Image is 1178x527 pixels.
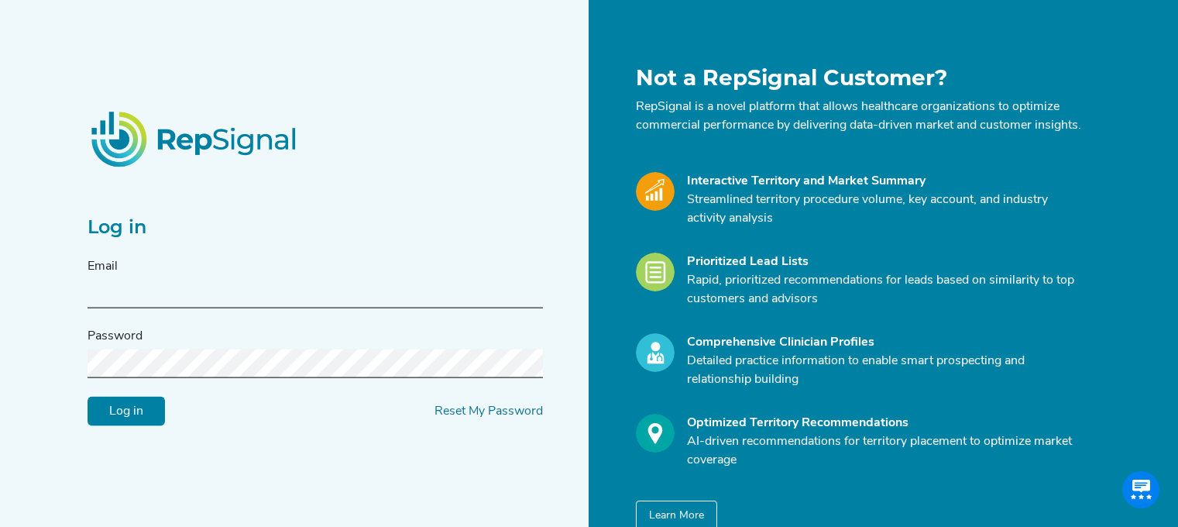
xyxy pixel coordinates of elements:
[72,92,318,185] img: RepSignalLogo.20539ed3.png
[687,253,1082,271] div: Prioritized Lead Lists
[434,405,543,418] a: Reset My Password
[687,333,1082,352] div: Comprehensive Clinician Profiles
[636,98,1082,135] p: RepSignal is a novel platform that allows healthcare organizations to optimize commercial perform...
[687,414,1082,432] div: Optimized Territory Recommendations
[687,352,1082,389] p: Detailed practice information to enable smart prospecting and relationship building
[636,253,675,291] img: Leads_Icon.28e8c528.svg
[88,257,118,276] label: Email
[88,327,143,346] label: Password
[636,414,675,453] img: Optimize_Icon.261f85db.svg
[687,191,1082,228] p: Streamlined territory procedure volume, key account, and industry activity analysis
[88,216,543,239] h2: Log in
[687,432,1082,470] p: AI-driven recommendations for territory placement to optimize market coverage
[636,65,1082,91] h1: Not a RepSignal Customer?
[88,397,165,426] input: Log in
[636,333,675,372] img: Profile_Icon.739e2aba.svg
[687,271,1082,308] p: Rapid, prioritized recommendations for leads based on similarity to top customers and advisors
[687,172,1082,191] div: Interactive Territory and Market Summary
[636,172,675,211] img: Market_Icon.a700a4ad.svg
